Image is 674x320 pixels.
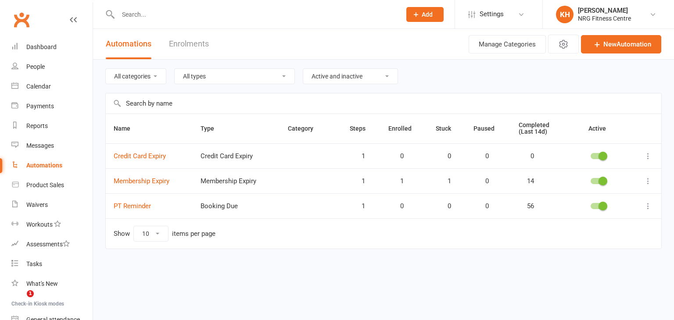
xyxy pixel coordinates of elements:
[428,114,466,143] th: Stuck
[11,136,93,156] a: Messages
[473,153,489,160] span: 0
[114,125,140,132] span: Name
[578,14,631,22] div: NRG Fitness Centre
[26,83,51,90] div: Calendar
[26,280,58,287] div: What's New
[193,193,280,218] td: Booking Due
[193,143,280,168] td: Credit Card Expiry
[172,230,215,238] div: items per page
[578,7,631,14] div: [PERSON_NAME]
[388,153,404,160] span: 0
[11,215,93,235] a: Workouts
[26,201,48,208] div: Waivers
[350,153,365,160] span: 1
[519,178,534,185] span: 14
[342,114,380,143] th: Steps
[11,156,93,175] a: Automations
[436,153,451,160] span: 0
[193,168,280,193] td: Membership Expiry
[26,122,48,129] div: Reports
[26,241,70,248] div: Assessments
[193,114,280,143] th: Type
[26,162,62,169] div: Automations
[11,96,93,116] a: Payments
[11,274,93,294] a: What's New
[11,235,93,254] a: Assessments
[11,37,93,57] a: Dashboard
[436,203,451,210] span: 0
[473,203,489,210] span: 0
[26,43,57,50] div: Dashboard
[106,93,661,114] input: Search by name
[114,152,166,160] a: Credit Card Expiry
[11,195,93,215] a: Waivers
[406,7,444,22] button: Add
[388,203,404,210] span: 0
[114,177,169,185] a: Membership Expiry
[27,290,34,297] span: 1
[26,260,42,267] div: Tasks
[380,114,428,143] th: Enrolled
[26,221,53,228] div: Workouts
[469,35,546,53] button: Manage Categories
[11,77,93,96] a: Calendar
[115,8,395,21] input: Search...
[422,11,433,18] span: Add
[11,116,93,136] a: Reports
[519,153,534,160] span: 0
[114,202,151,210] a: PT Reminder
[388,178,404,185] span: 1
[169,29,209,59] a: Enrolments
[350,203,365,210] span: 1
[11,175,93,195] a: Product Sales
[26,181,64,188] div: Product Sales
[466,114,510,143] th: Paused
[519,121,549,135] span: Completed (Last 14d)
[519,203,534,210] span: 56
[556,6,574,23] div: KH
[114,123,140,134] button: Name
[11,57,93,77] a: People
[106,29,151,59] button: Automations
[11,254,93,274] a: Tasks
[26,103,54,110] div: Payments
[581,35,661,53] a: NewAutomation
[480,4,504,24] span: Settings
[350,178,365,185] span: 1
[288,123,323,134] button: Category
[26,63,45,70] div: People
[436,178,451,185] span: 1
[581,123,616,134] button: Active
[114,226,215,242] div: Show
[11,9,32,31] a: Clubworx
[473,178,489,185] span: 0
[288,125,323,132] span: Category
[588,125,606,132] span: Active
[9,290,30,311] iframe: Intercom live chat
[26,142,54,149] div: Messages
